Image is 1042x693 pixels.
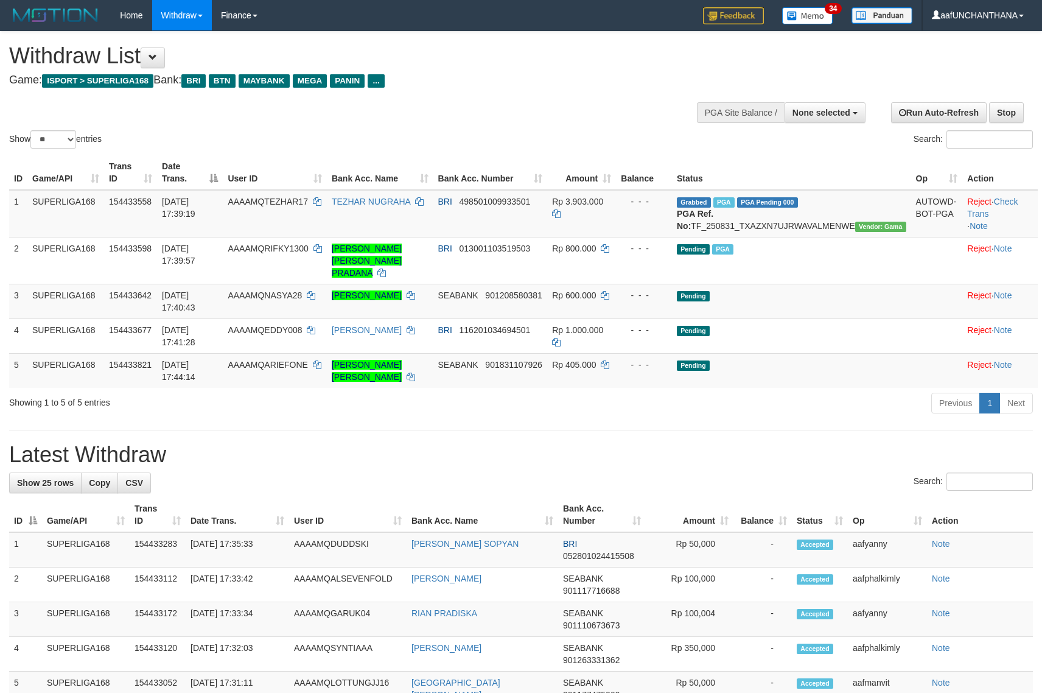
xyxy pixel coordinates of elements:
span: SEABANK [563,574,603,583]
span: [DATE] 17:41:28 [162,325,195,347]
a: Note [932,539,950,549]
th: Bank Acc. Number: activate to sort column ascending [433,155,548,190]
span: Pending [677,361,710,371]
th: User ID: activate to sort column ascending [289,498,407,532]
a: Note [970,221,988,231]
td: 154433172 [130,602,186,637]
td: [DATE] 17:35:33 [186,532,289,568]
th: Balance: activate to sort column ascending [733,498,792,532]
td: 1 [9,190,27,237]
img: MOTION_logo.png [9,6,102,24]
a: Note [994,244,1012,253]
th: Op: activate to sort column ascending [911,155,963,190]
a: Reject [967,244,991,253]
a: Reject [967,290,991,300]
span: Pending [677,244,710,255]
td: · · [962,190,1038,237]
input: Search: [946,473,1033,491]
td: 154433283 [130,532,186,568]
td: 154433120 [130,637,186,672]
label: Search: [914,473,1033,491]
td: · [962,237,1038,284]
a: [PERSON_NAME] [332,290,402,300]
label: Search: [914,130,1033,149]
th: Game/API: activate to sort column ascending [42,498,130,532]
span: [DATE] 17:39:57 [162,244,195,266]
a: Run Auto-Refresh [891,102,987,123]
div: PGA Site Balance / [697,102,785,123]
td: TF_250831_TXAZXN7UJRWAVALMENWE [672,190,911,237]
th: Amount: activate to sort column ascending [646,498,733,532]
td: - [733,602,792,637]
span: 154433598 [109,244,152,253]
span: SEABANK [563,678,603,688]
span: SEABANK [438,360,478,370]
span: SEABANK [563,608,603,618]
span: SEABANK [438,290,478,300]
a: Note [932,678,950,688]
span: Accepted [797,644,833,654]
td: aafphalkimly [848,568,927,602]
button: None selected [785,102,865,123]
th: Action [962,155,1038,190]
span: Copy 901208580381 to clipboard [485,290,542,300]
a: [PERSON_NAME] [411,574,481,583]
th: Date Trans.: activate to sort column descending [157,155,223,190]
td: - [733,532,792,568]
td: SUPERLIGA168 [27,284,104,318]
th: Amount: activate to sort column ascending [547,155,616,190]
span: MAYBANK [239,74,290,88]
span: Grabbed [677,197,711,208]
span: Accepted [797,574,833,585]
span: PGA Pending [737,197,798,208]
span: Marked by aafounsreynich [712,244,733,255]
h1: Latest Withdraw [9,443,1033,467]
th: Action [927,498,1033,532]
span: Copy 116201034694501 to clipboard [460,325,531,335]
span: 154433821 [109,360,152,370]
span: [DATE] 17:39:19 [162,197,195,219]
a: [PERSON_NAME] [PERSON_NAME] [332,360,402,382]
td: 4 [9,318,27,353]
td: AUTOWD-BOT-PGA [911,190,963,237]
td: [DATE] 17:33:42 [186,568,289,602]
th: Bank Acc. Name: activate to sort column ascending [407,498,558,532]
a: Stop [989,102,1024,123]
img: panduan.png [851,7,912,24]
h1: Withdraw List [9,44,682,68]
td: SUPERLIGA168 [27,318,104,353]
a: Next [999,393,1033,413]
td: SUPERLIGA168 [27,353,104,388]
th: Trans ID: activate to sort column ascending [104,155,157,190]
span: Copy 901117716688 to clipboard [563,586,620,596]
a: Note [994,290,1012,300]
span: 154433558 [109,197,152,206]
td: AAAAMQDUDDSKI [289,532,407,568]
span: Vendor URL: https://trx31.1velocity.biz [855,222,906,232]
span: [DATE] 17:40:43 [162,290,195,312]
th: Bank Acc. Number: activate to sort column ascending [558,498,646,532]
span: [DATE] 17:44:14 [162,360,195,382]
span: Copy [89,478,110,488]
a: [PERSON_NAME] [332,325,402,335]
td: [DATE] 17:32:03 [186,637,289,672]
th: ID: activate to sort column descending [9,498,42,532]
td: [DATE] 17:33:34 [186,602,289,637]
td: SUPERLIGA168 [42,602,130,637]
span: ... [368,74,384,88]
div: Showing 1 to 5 of 5 entries [9,392,425,409]
td: · [962,353,1038,388]
span: 154433642 [109,290,152,300]
span: Accepted [797,609,833,619]
select: Showentries [30,130,76,149]
td: 1 [9,532,42,568]
a: RIAN PRADISKA [411,608,477,618]
b: PGA Ref. No: [677,209,713,231]
label: Show entries [9,130,102,149]
span: BRI [438,325,452,335]
td: Rp 100,004 [646,602,733,637]
img: Feedback.jpg [703,7,764,24]
span: Rp 800.000 [552,244,596,253]
span: CSV [125,478,143,488]
td: Rp 350,000 [646,637,733,672]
